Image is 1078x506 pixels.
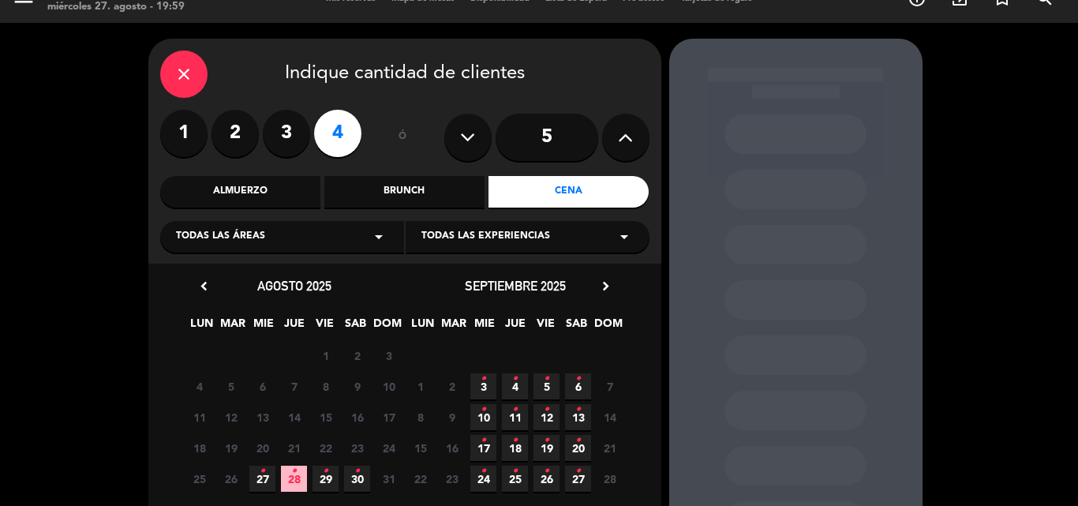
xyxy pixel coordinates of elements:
span: 6 [249,373,275,399]
i: • [512,428,518,453]
i: • [323,459,328,484]
span: 26 [533,466,560,492]
span: 18 [502,435,528,461]
span: 31 [376,466,402,492]
span: Todas las áreas [176,229,265,245]
span: agosto 2025 [257,278,331,294]
div: Almuerzo [160,176,320,208]
span: 7 [281,373,307,399]
span: 7 [597,373,623,399]
span: 16 [439,435,465,461]
span: Todas las experiencias [421,229,550,245]
span: 24 [376,435,402,461]
span: LUN [189,314,215,340]
span: LUN [410,314,436,340]
span: 13 [249,404,275,430]
span: 22 [313,435,339,461]
span: 14 [281,404,307,430]
i: • [481,366,486,392]
i: • [512,366,518,392]
i: chevron_right [597,278,614,294]
span: MAR [219,314,245,340]
span: 11 [186,404,212,430]
span: 12 [533,404,560,430]
span: 1 [313,343,339,369]
span: 2 [439,373,465,399]
span: 12 [218,404,244,430]
span: 20 [565,435,591,461]
i: • [260,459,265,484]
label: 2 [211,110,259,157]
label: 3 [263,110,310,157]
span: JUE [502,314,528,340]
span: 9 [344,373,370,399]
i: arrow_drop_down [615,227,634,246]
span: SAB [563,314,590,340]
i: • [481,428,486,453]
i: • [544,459,549,484]
span: 21 [597,435,623,461]
i: • [575,366,581,392]
span: 2 [344,343,370,369]
span: 3 [376,343,402,369]
span: 20 [249,435,275,461]
span: SAB [342,314,369,340]
span: 9 [439,404,465,430]
span: 19 [533,435,560,461]
span: 27 [249,466,275,492]
span: 13 [565,404,591,430]
span: VIE [312,314,338,340]
i: • [575,428,581,453]
span: DOM [594,314,620,340]
span: 25 [186,466,212,492]
span: 25 [502,466,528,492]
i: • [481,459,486,484]
i: • [512,397,518,422]
span: 16 [344,404,370,430]
i: close [174,65,193,84]
i: • [575,459,581,484]
span: 23 [344,435,370,461]
i: • [575,397,581,422]
span: 21 [281,435,307,461]
span: MIE [250,314,276,340]
span: 26 [218,466,244,492]
div: Brunch [324,176,485,208]
span: 4 [186,373,212,399]
span: MAR [440,314,466,340]
i: • [354,459,360,484]
span: JUE [281,314,307,340]
span: 27 [565,466,591,492]
span: 14 [597,404,623,430]
span: septiembre 2025 [465,278,566,294]
span: 5 [218,373,244,399]
span: VIE [533,314,559,340]
span: 15 [407,435,433,461]
span: 3 [470,373,496,399]
span: 15 [313,404,339,430]
span: 8 [407,404,433,430]
label: 4 [314,110,361,157]
i: • [481,397,486,422]
div: ó [377,110,429,165]
span: 24 [470,466,496,492]
span: 28 [597,466,623,492]
span: DOM [373,314,399,340]
span: 10 [470,404,496,430]
i: • [291,459,297,484]
i: • [544,366,549,392]
span: 18 [186,435,212,461]
i: • [512,459,518,484]
div: Cena [488,176,649,208]
span: 17 [470,435,496,461]
span: 19 [218,435,244,461]
span: 23 [439,466,465,492]
span: 28 [281,466,307,492]
i: • [544,397,549,422]
i: chevron_left [196,278,212,294]
span: 8 [313,373,339,399]
div: Indique cantidad de clientes [160,51,649,98]
span: 17 [376,404,402,430]
span: 29 [313,466,339,492]
span: 5 [533,373,560,399]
